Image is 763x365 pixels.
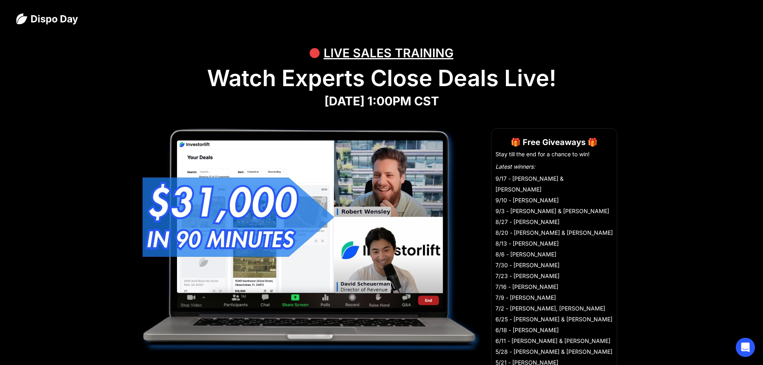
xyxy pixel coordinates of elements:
div: LIVE SALES TRAINING [324,41,453,65]
strong: 🎁 Free Giveaways 🎁 [511,137,598,147]
h1: Watch Experts Close Deals Live! [16,65,747,92]
strong: [DATE] 1:00PM CST [324,94,439,108]
div: Open Intercom Messenger [736,338,755,357]
em: Latest winners: [495,163,535,170]
li: Stay till the end for a chance to win! [495,150,613,158]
